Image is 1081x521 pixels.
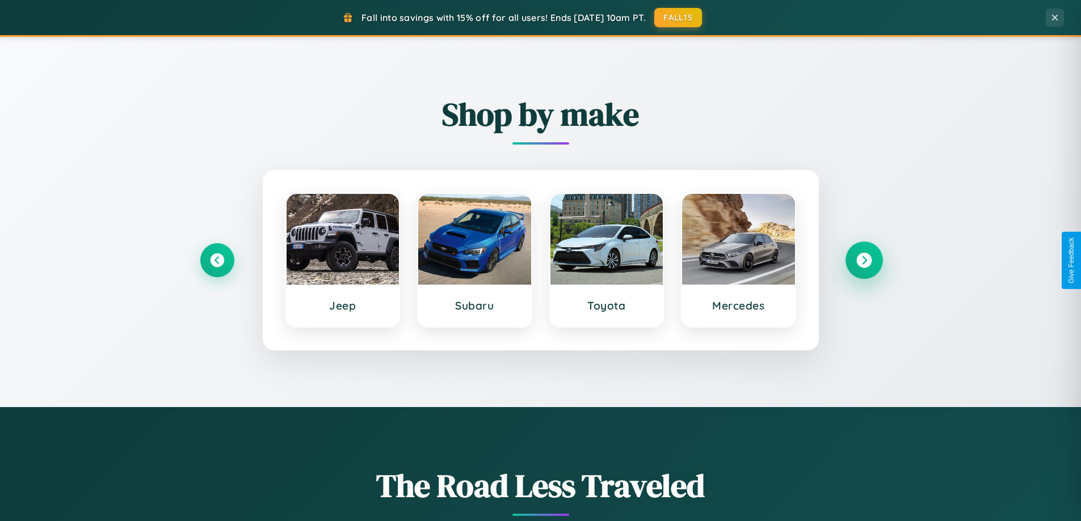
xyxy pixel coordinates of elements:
[200,464,881,507] h1: The Road Less Traveled
[430,299,520,312] h3: Subaru
[654,8,702,27] button: FALL15
[298,299,388,312] h3: Jeep
[200,92,881,136] h2: Shop by make
[361,12,646,23] span: Fall into savings with 15% off for all users! Ends [DATE] 10am PT.
[562,299,652,312] h3: Toyota
[1067,238,1075,283] div: Give Feedback
[693,299,784,312] h3: Mercedes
